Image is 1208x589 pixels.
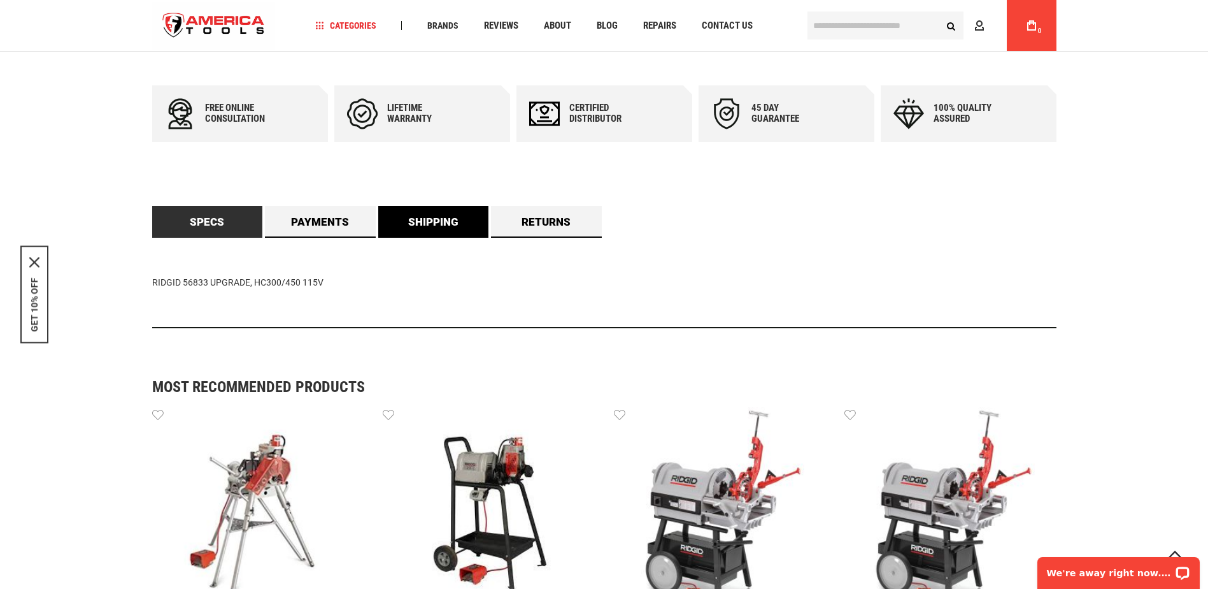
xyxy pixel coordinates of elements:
span: 0 [1038,27,1042,34]
svg: close icon [29,258,39,268]
img: America Tools [152,2,276,50]
a: Brands [422,17,464,34]
div: 100% quality assured [934,103,1010,124]
button: Close [29,258,39,268]
button: GET 10% OFF [29,278,39,332]
div: Lifetime warranty [387,103,464,124]
div: Free online consultation [205,103,281,124]
span: Categories [315,21,376,30]
span: Brands [427,21,458,30]
div: RIDGID 56833 UPGRADE, HC300/450 115V [152,238,1056,328]
strong: Most Recommended Products [152,379,1012,395]
div: 45 day Guarantee [751,103,828,124]
iframe: LiveChat chat widget [1029,549,1208,589]
a: Returns [491,206,602,238]
a: Reviews [478,17,524,34]
a: Contact Us [696,17,758,34]
a: store logo [152,2,276,50]
div: Certified Distributor [569,103,646,124]
a: Payments [265,206,376,238]
span: Repairs [643,21,676,31]
span: Reviews [484,21,518,31]
a: Blog [591,17,623,34]
a: Shipping [378,206,489,238]
a: Specs [152,206,263,238]
span: Contact Us [702,21,753,31]
a: Categories [309,17,382,34]
button: Search [939,13,963,38]
span: Blog [597,21,618,31]
a: About [538,17,577,34]
a: Repairs [637,17,682,34]
span: About [544,21,571,31]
